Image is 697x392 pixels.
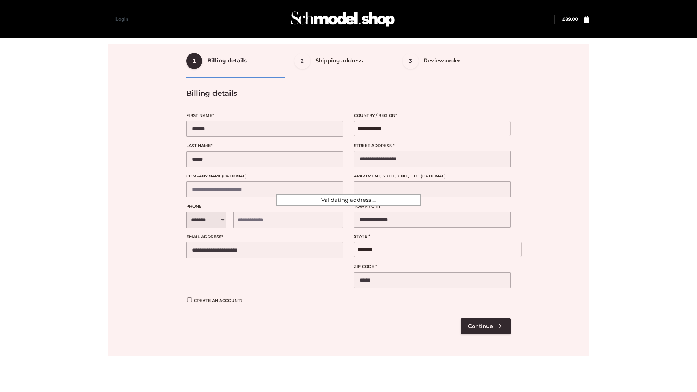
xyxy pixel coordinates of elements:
span: £ [562,16,565,22]
bdi: 89.00 [562,16,578,22]
div: Validating address ... [276,194,421,206]
a: Login [115,16,128,22]
a: £89.00 [562,16,578,22]
img: Schmodel Admin 964 [288,5,397,33]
